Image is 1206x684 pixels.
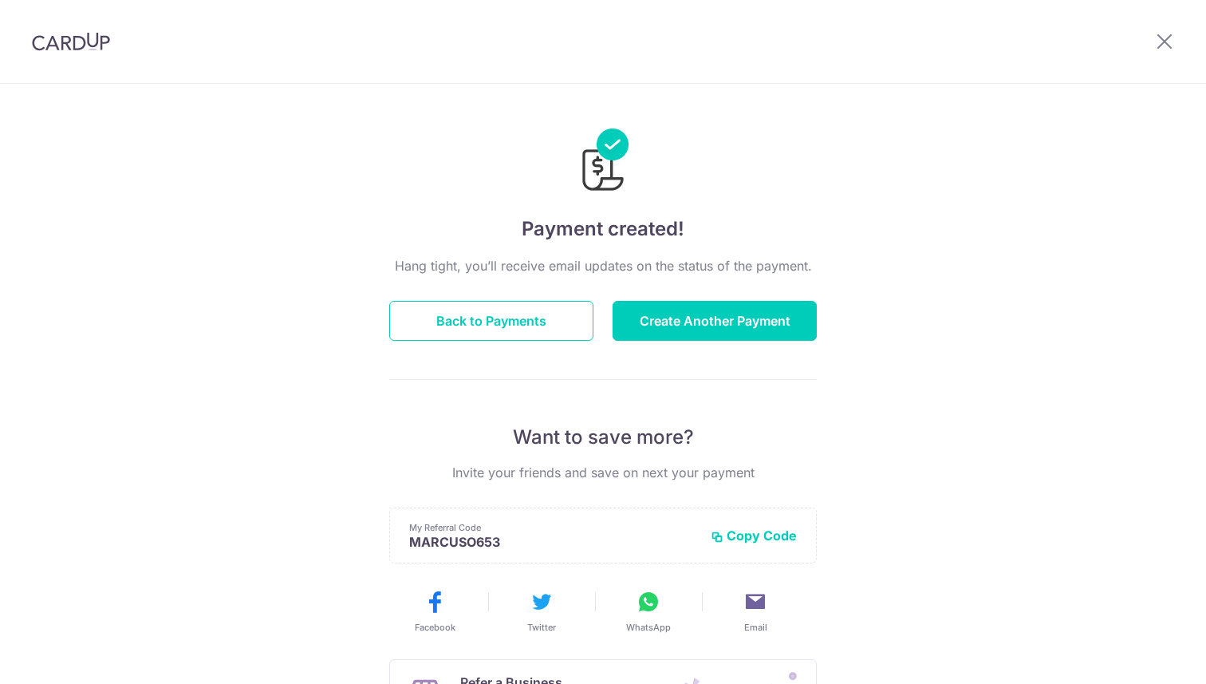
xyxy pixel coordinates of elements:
img: Payments [577,128,629,196]
span: Email [744,621,767,634]
button: Twitter [495,589,589,634]
img: CardUp [32,32,110,51]
button: WhatsApp [601,589,696,634]
button: Facebook [388,589,482,634]
p: Hang tight, you’ll receive email updates on the status of the payment. [389,256,817,275]
span: WhatsApp [626,621,671,634]
h4: Payment created! [389,215,817,243]
button: Copy Code [711,528,797,544]
button: Back to Payments [389,301,593,341]
button: Email [708,589,802,634]
button: Create Another Payment [613,301,817,341]
span: Twitter [527,621,556,634]
p: Invite your friends and save on next your payment [389,463,817,482]
span: Facebook [415,621,455,634]
p: Want to save more? [389,425,817,450]
p: MARCUSO653 [409,534,698,550]
p: My Referral Code [409,521,698,534]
